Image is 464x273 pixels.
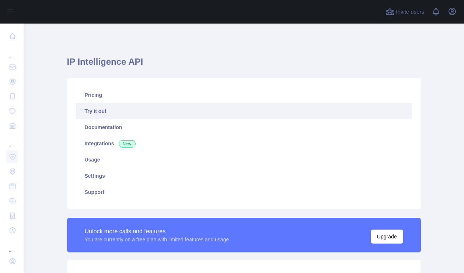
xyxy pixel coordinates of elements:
div: ... [6,134,18,149]
a: Usage [76,152,412,168]
span: Invite users [396,8,424,16]
a: Documentation [76,119,412,135]
div: You are currently on a free plan with limited features and usage [85,236,229,243]
a: Settings [76,168,412,184]
button: Upgrade [371,230,403,244]
div: ... [6,44,18,59]
a: Integrations New [76,135,412,152]
button: Invite users [384,6,426,18]
div: ... [6,238,18,253]
a: Try it out [76,103,412,119]
h1: IP Intelligence API [67,56,421,74]
span: New [119,140,136,148]
div: Unlock more calls and features [85,227,229,236]
a: Support [76,184,412,200]
a: Pricing [76,87,412,103]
